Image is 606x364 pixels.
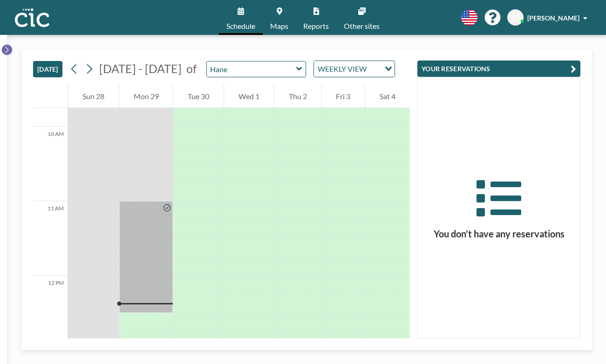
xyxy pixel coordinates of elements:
[186,61,197,76] span: of
[322,85,365,108] div: Fri 3
[33,61,62,77] button: [DATE]
[68,85,119,108] div: Sun 28
[274,85,321,108] div: Thu 2
[224,85,274,108] div: Wed 1
[418,228,580,240] h3: You don’t have any reservations
[226,22,255,30] span: Schedule
[344,22,380,30] span: Other sites
[33,276,68,350] div: 12 PM
[511,13,520,22] span: KS
[369,63,379,75] input: Search for option
[527,14,579,22] span: [PERSON_NAME]
[33,127,68,201] div: 10 AM
[314,61,395,77] div: Search for option
[99,61,182,75] span: [DATE] - [DATE]
[316,63,368,75] span: WEEKLY VIEW
[270,22,288,30] span: Maps
[33,201,68,276] div: 11 AM
[365,85,410,108] div: Sat 4
[417,61,580,77] button: YOUR RESERVATIONS
[15,8,49,27] img: organization-logo
[207,61,296,77] input: Hane
[303,22,329,30] span: Reports
[173,85,224,108] div: Tue 30
[119,85,173,108] div: Mon 29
